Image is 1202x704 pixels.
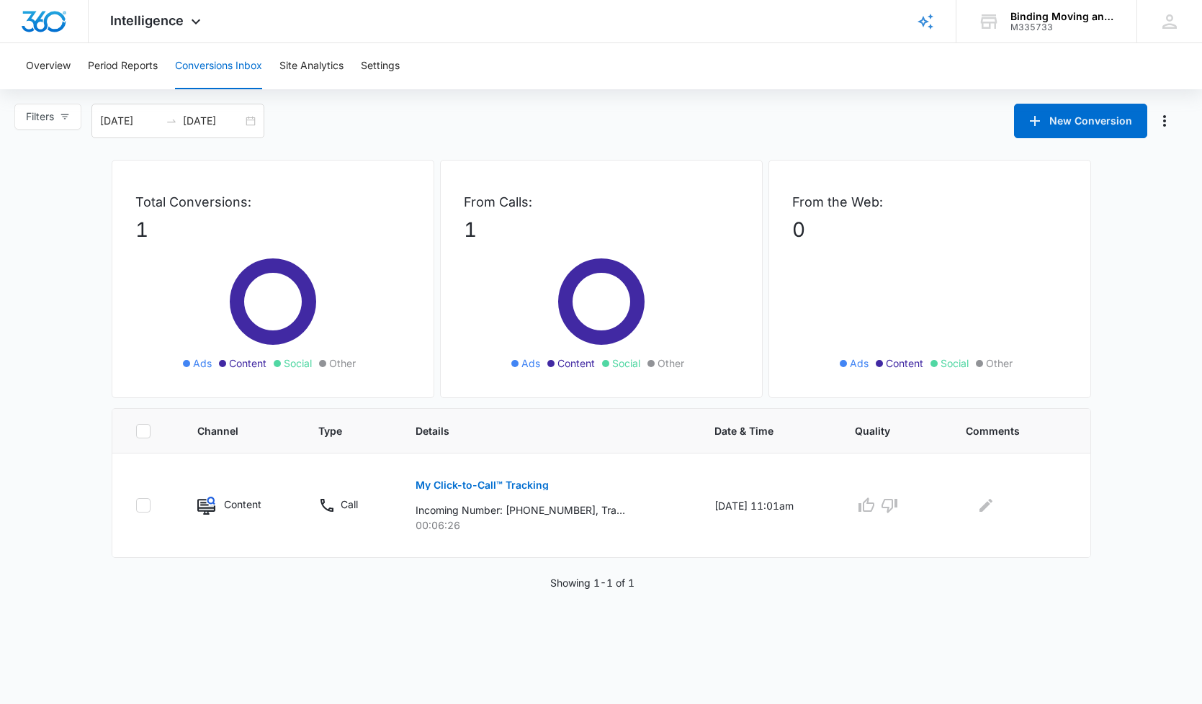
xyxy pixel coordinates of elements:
[1014,104,1147,138] button: New Conversion
[416,480,549,490] p: My Click-to-Call™ Tracking
[941,356,969,371] span: Social
[612,356,640,371] span: Social
[14,104,81,130] button: Filters
[224,497,261,512] p: Content
[166,115,177,127] span: to
[88,43,158,89] button: Period Reports
[966,423,1046,438] span: Comments
[197,423,263,438] span: Channel
[697,453,838,558] td: [DATE] 11:01am
[986,356,1013,371] span: Other
[329,356,356,371] span: Other
[341,497,358,512] p: Call
[193,356,212,371] span: Ads
[557,356,595,371] span: Content
[279,43,344,89] button: Site Analytics
[850,356,869,371] span: Ads
[1010,22,1116,32] div: account id
[886,356,923,371] span: Content
[100,113,160,129] input: Start date
[361,43,400,89] button: Settings
[26,109,54,125] span: Filters
[464,215,739,245] p: 1
[1153,109,1176,132] button: Manage Numbers
[110,13,184,28] span: Intelligence
[318,423,360,438] span: Type
[166,115,177,127] span: swap-right
[792,192,1067,212] p: From the Web:
[714,423,799,438] span: Date & Time
[974,494,997,517] button: Edit Comments
[550,575,634,590] p: Showing 1-1 of 1
[135,192,411,212] p: Total Conversions:
[183,113,243,129] input: End date
[175,43,262,89] button: Conversions Inbox
[464,192,739,212] p: From Calls:
[416,518,680,533] p: 00:06:26
[416,502,625,518] p: Incoming Number: [PHONE_NUMBER], Tracking Number: [PHONE_NUMBER], Ring To: [PHONE_NUMBER], Caller...
[658,356,684,371] span: Other
[135,215,411,245] p: 1
[1010,11,1116,22] div: account name
[229,356,266,371] span: Content
[792,215,1067,245] p: 0
[416,423,659,438] span: Details
[855,423,910,438] span: Quality
[284,356,312,371] span: Social
[416,468,549,502] button: My Click-to-Call™ Tracking
[521,356,540,371] span: Ads
[26,43,71,89] button: Overview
